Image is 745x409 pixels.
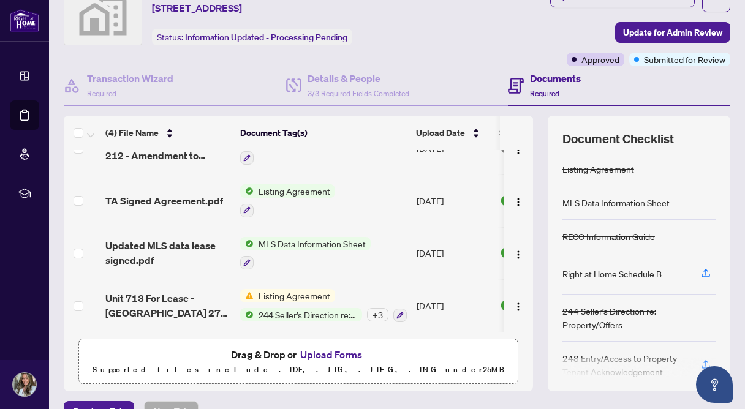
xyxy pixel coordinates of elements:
[411,116,494,150] th: Upload Date
[513,302,523,312] img: Logo
[254,308,362,321] span: 244 Seller’s Direction re: Property/Offers
[500,246,513,260] img: Document Status
[562,230,655,243] div: RECO Information Guide
[254,237,371,250] span: MLS Data Information Sheet
[581,53,619,66] span: Approved
[240,237,254,250] img: Status Icon
[235,116,411,150] th: Document Tag(s)
[152,29,352,45] div: Status:
[562,162,634,176] div: Listing Agreement
[254,289,335,302] span: Listing Agreement
[562,351,686,378] div: 248 Entry/Access to Property Tenant Acknowledgement
[513,197,523,207] img: Logo
[185,32,347,43] span: Information Updated - Processing Pending
[86,362,510,377] p: Supported files include .PDF, .JPG, .JPEG, .PNG under 25 MB
[240,289,407,322] button: Status IconListing AgreementStatus Icon244 Seller’s Direction re: Property/Offers+3
[240,237,371,270] button: Status IconMLS Data Information Sheet
[308,89,409,98] span: 3/3 Required Fields Completed
[87,89,116,98] span: Required
[412,279,495,332] td: [DATE]
[513,250,523,260] img: Logo
[500,299,513,312] img: Document Status
[494,116,599,150] th: Status
[87,71,173,86] h4: Transaction Wizard
[105,238,230,268] span: Updated MLS data lease signed.pdf
[240,184,254,198] img: Status Icon
[530,71,581,86] h4: Documents
[240,184,335,217] button: Status IconListing Agreement
[105,291,230,320] span: Unit 713 For Lease - [GEOGRAPHIC_DATA] 272 - Listing Agreement - Landlord Designated Representati...
[231,347,366,362] span: Drag & Drop or
[615,22,730,43] button: Update for Admin Review
[412,227,495,280] td: [DATE]
[308,71,409,86] h4: Details & People
[530,89,559,98] span: Required
[509,243,528,263] button: Logo
[240,308,254,321] img: Status Icon
[513,145,523,155] img: Logo
[297,347,366,362] button: Upload Forms
[623,23,722,42] span: Update for Admin Review
[13,373,36,396] img: Profile Icon
[254,184,335,198] span: Listing Agreement
[100,116,235,150] th: (4) File Name
[696,366,733,403] button: Open asap
[500,194,513,208] img: Document Status
[105,193,223,208] span: TA Signed Agreement.pdf
[412,174,495,227] td: [DATE]
[240,289,254,302] img: Status Icon
[79,339,518,385] span: Drag & Drop orUpload FormsSupported files include .PDF, .JPG, .JPEG, .PNG under25MB
[562,304,716,331] div: 244 Seller’s Direction re: Property/Offers
[562,196,670,209] div: MLS Data Information Sheet
[105,126,159,140] span: (4) File Name
[152,1,242,15] span: [STREET_ADDRESS]
[367,308,388,321] div: + 3
[644,53,725,66] span: Submitted for Review
[416,126,465,140] span: Upload Date
[562,130,674,148] span: Document Checklist
[509,296,528,315] button: Logo
[10,9,39,32] img: logo
[509,191,528,211] button: Logo
[562,267,662,280] div: Right at Home Schedule B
